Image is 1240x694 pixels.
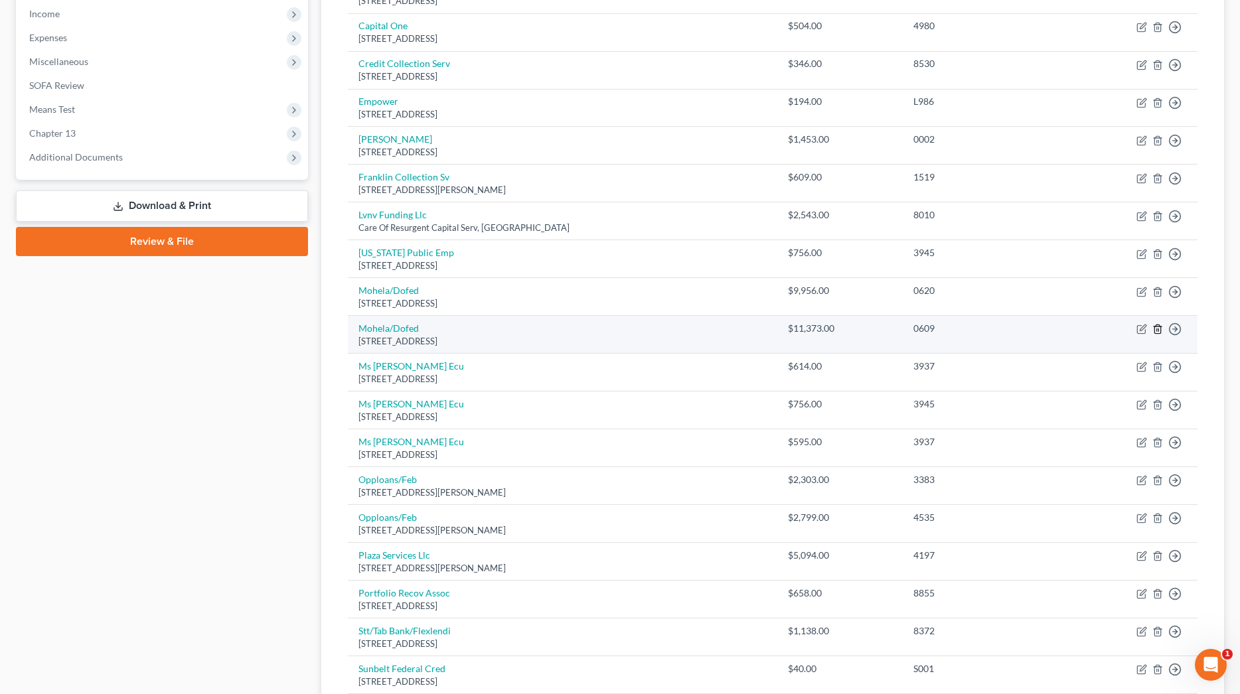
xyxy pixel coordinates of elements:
[913,171,1054,184] div: 1519
[358,411,767,423] div: [STREET_ADDRESS]
[358,322,419,334] a: Mohela/Dofed
[913,19,1054,33] div: 4980
[788,322,892,335] div: $11,373.00
[29,80,84,91] span: SOFA Review
[358,600,767,612] div: [STREET_ADDRESS]
[788,435,892,449] div: $595.00
[788,549,892,562] div: $5,094.00
[358,663,445,674] a: Sunbelt Federal Cred
[913,473,1054,486] div: 3383
[788,95,892,108] div: $194.00
[913,587,1054,600] div: 8855
[788,397,892,411] div: $756.00
[19,74,308,98] a: SOFA Review
[913,246,1054,259] div: 3945
[788,171,892,184] div: $609.00
[788,360,892,373] div: $614.00
[29,104,75,115] span: Means Test
[358,297,767,310] div: [STREET_ADDRESS]
[358,58,450,69] a: Credit Collection Serv
[358,222,767,234] div: Care Of Resurgent Capital Serv, [GEOGRAPHIC_DATA]
[29,32,67,43] span: Expenses
[29,127,76,139] span: Chapter 13
[358,625,451,636] a: Stt/Tab Bank/Flexlendi
[788,57,892,70] div: $346.00
[358,512,417,523] a: Opploans/Feb
[1195,649,1227,681] iframe: Intercom live chat
[788,624,892,638] div: $1,138.00
[358,474,417,485] a: Opploans/Feb
[788,133,892,146] div: $1,453.00
[358,133,432,145] a: [PERSON_NAME]
[788,587,892,600] div: $658.00
[913,435,1054,449] div: 3937
[788,662,892,675] div: $40.00
[358,675,767,688] div: [STREET_ADDRESS]
[358,335,767,348] div: [STREET_ADDRESS]
[358,562,767,575] div: [STREET_ADDRESS][PERSON_NAME]
[358,20,408,31] a: Capital One
[358,285,419,296] a: Mohela/Dofed
[788,208,892,222] div: $2,543.00
[16,227,308,256] a: Review & File
[358,247,454,258] a: [US_STATE] Public Emp
[788,473,892,486] div: $2,303.00
[358,184,767,196] div: [STREET_ADDRESS][PERSON_NAME]
[29,56,88,67] span: Miscellaneous
[913,322,1054,335] div: 0609
[29,151,123,163] span: Additional Documents
[788,284,892,297] div: $9,956.00
[913,549,1054,562] div: 4197
[913,284,1054,297] div: 0620
[913,57,1054,70] div: 8530
[358,587,450,598] a: Portfolio Recov Assoc
[358,549,430,561] a: Plaza Services Llc
[913,397,1054,411] div: 3945
[358,108,767,121] div: [STREET_ADDRESS]
[358,398,464,409] a: Ms [PERSON_NAME] Ecu
[358,373,767,385] div: [STREET_ADDRESS]
[358,33,767,45] div: [STREET_ADDRESS]
[29,8,60,19] span: Income
[1222,649,1233,659] span: 1
[913,133,1054,146] div: 0002
[913,208,1054,222] div: 8010
[788,19,892,33] div: $504.00
[358,449,767,461] div: [STREET_ADDRESS]
[358,96,398,107] a: Empower
[788,246,892,259] div: $756.00
[358,209,427,220] a: Lvnv Funding Llc
[913,511,1054,524] div: 4535
[358,70,767,83] div: [STREET_ADDRESS]
[358,486,767,499] div: [STREET_ADDRESS][PERSON_NAME]
[358,360,464,372] a: Ms [PERSON_NAME] Ecu
[358,524,767,537] div: [STREET_ADDRESS][PERSON_NAME]
[913,624,1054,638] div: 8372
[358,146,767,159] div: [STREET_ADDRESS]
[913,360,1054,373] div: 3937
[788,511,892,524] div: $2,799.00
[358,638,767,650] div: [STREET_ADDRESS]
[913,662,1054,675] div: S001
[358,259,767,272] div: [STREET_ADDRESS]
[358,436,464,447] a: Ms [PERSON_NAME] Ecu
[913,95,1054,108] div: L986
[16,190,308,222] a: Download & Print
[358,171,449,182] a: Franklin Collection Sv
